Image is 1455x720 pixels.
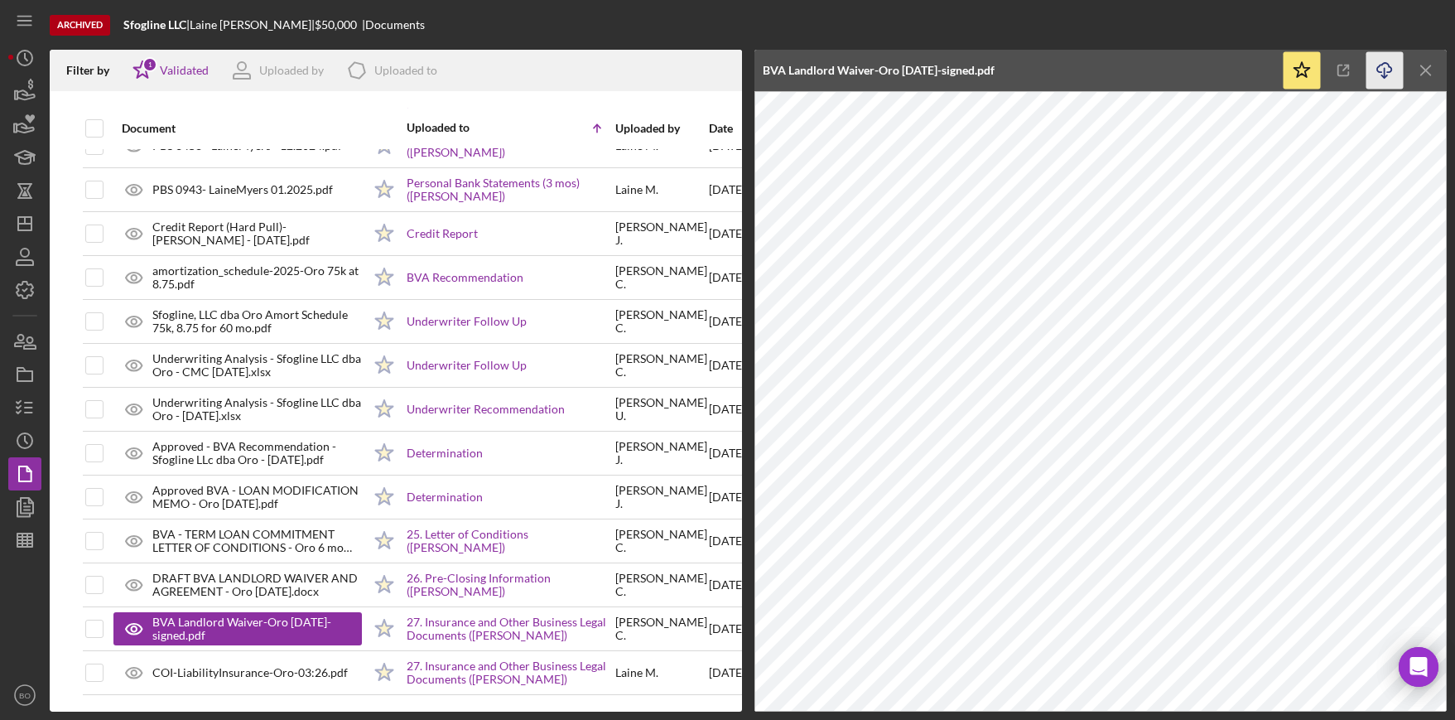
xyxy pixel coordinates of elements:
div: [DATE] [709,345,745,386]
div: Validated [160,64,209,77]
div: $50,000 [315,18,362,31]
div: Approved - BVA Recommendation - Sfogline LLc dba Oro - [DATE].pdf [152,440,362,466]
div: Credit Report (Hard Pull)- [PERSON_NAME] - [DATE].pdf [152,220,362,247]
a: Determination [407,447,483,460]
div: COI-LiabilityInsurance-Oro-03:26.pdf [152,666,348,679]
div: [PERSON_NAME] C . [615,572,707,598]
div: [DATE] [709,432,745,474]
a: 27. Insurance and Other Business Legal Documents ([PERSON_NAME]) [407,660,614,686]
div: [PERSON_NAME] C . [615,352,707,379]
div: BVA - TERM LOAN COMMITMENT LETTER OF CONDITIONS - Oro 6 mo IO-combined-combined - signed.pdf [152,528,362,554]
a: 25. Letter of Conditions ([PERSON_NAME]) [407,528,614,554]
div: Sfogline, LLC dba Oro Amort Schedule 75k, 8.75 for 60 mo.pdf [152,308,362,335]
div: PBS 0943- LaineMyers 01.2025.pdf [152,183,333,196]
div: [DATE] [709,213,745,254]
div: [DATE] [709,652,745,693]
div: [PERSON_NAME] C . [615,264,707,291]
div: Date [709,122,745,135]
div: Archived [50,15,110,36]
div: [PERSON_NAME] J . [615,440,707,466]
div: [DATE] [709,301,745,342]
div: 1 [142,57,157,72]
b: Sfogline LLC [123,17,186,31]
div: [PERSON_NAME] C . [615,308,707,335]
div: Document [122,122,362,135]
div: BVA Landlord Waiver-Oro [DATE]-signed.pdf [152,616,345,642]
div: [DATE] [709,389,745,430]
div: [DATE] [709,520,745,562]
div: | [123,18,190,31]
div: [PERSON_NAME] C . [615,528,707,554]
a: BVA Recommendation [407,271,523,284]
div: | Documents [362,18,425,31]
a: 26. Pre-Closing Information ([PERSON_NAME]) [407,572,614,598]
div: [DATE] [709,564,745,606]
div: [PERSON_NAME] J . [615,484,707,510]
a: Personal Bank Statements (3 mos) ([PERSON_NAME]) [407,176,614,203]
div: Uploaded to [407,121,510,134]
button: BO [8,679,41,712]
div: [PERSON_NAME] U . [615,396,707,423]
div: Approved BVA - LOAN MODIFICATION MEMO - Oro [DATE].pdf [152,484,362,510]
a: Underwriter Follow Up [407,315,527,328]
div: Uploaded by [615,122,707,135]
div: [DATE] [709,257,745,298]
div: Underwriting Analysis - Sfogline LLC dba Oro - CMC [DATE].xlsx [152,352,362,379]
div: [DATE] [709,169,745,210]
a: Underwriter Recommendation [407,403,565,416]
div: [PERSON_NAME] J . [615,220,707,247]
div: DRAFT BVA LANDLORD WAIVER AND AGREEMENT - Oro [DATE].docx [152,572,362,598]
div: Uploaded to [374,64,437,77]
div: amortization_schedule-2025-Oro 75k at 8.75.pdf [152,264,362,291]
div: BVA Landlord Waiver-Oro [DATE]-signed.pdf [763,64,995,77]
div: Laine M . [615,666,658,679]
div: Laine [PERSON_NAME] | [190,18,315,31]
a: Underwriter Follow Up [407,359,527,372]
div: Uploaded by [259,64,324,77]
div: Laine M . [615,183,658,196]
a: 27. Insurance and Other Business Legal Documents ([PERSON_NAME]) [407,616,614,642]
div: Filter by [66,64,122,77]
div: [DATE] [709,476,745,518]
div: [DATE] [709,608,745,650]
div: Underwriting Analysis - Sfogline LLC dba Oro - [DATE].xlsx [152,396,362,423]
div: Open Intercom Messenger [1399,647,1438,687]
div: [PERSON_NAME] C . [615,616,707,642]
a: Credit Report [407,227,478,240]
a: Determination [407,490,483,504]
text: BO [19,691,31,700]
